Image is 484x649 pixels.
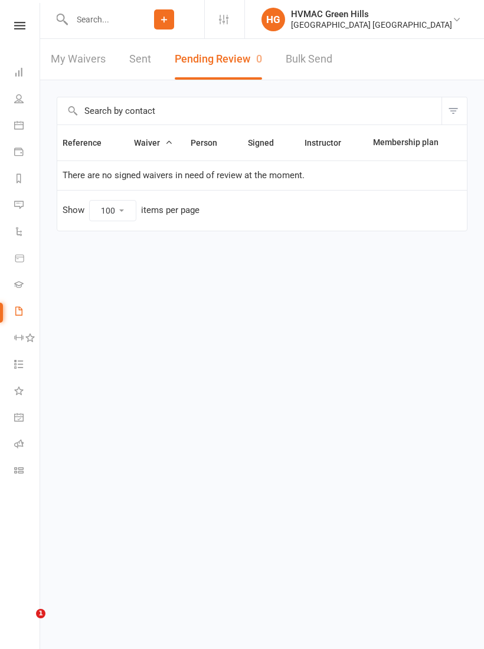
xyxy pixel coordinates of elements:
[248,138,287,147] span: Signed
[191,136,230,150] button: Person
[256,53,262,65] span: 0
[14,458,41,485] a: Class kiosk mode
[261,8,285,31] div: HG
[14,113,41,140] a: Calendar
[63,200,200,221] div: Show
[141,205,200,215] div: items per page
[51,39,106,80] a: My Waivers
[12,609,40,637] iframe: Intercom live chat
[68,11,124,28] input: Search...
[248,136,287,150] button: Signed
[57,160,467,190] td: There are no signed waivers in need of review at the moment.
[57,97,442,124] input: Search by contact
[63,138,115,147] span: Reference
[175,39,262,80] button: Pending Review0
[14,246,41,273] a: Product Sales
[14,379,41,405] a: What's New
[291,19,452,30] div: [GEOGRAPHIC_DATA] [GEOGRAPHIC_DATA]
[368,125,454,160] th: Membership plan
[134,138,173,147] span: Waiver
[36,609,45,618] span: 1
[14,432,41,458] a: Roll call kiosk mode
[291,9,452,19] div: HVMAC Green Hills
[305,136,354,150] button: Instructor
[134,136,173,150] button: Waiver
[14,87,41,113] a: People
[14,60,41,87] a: Dashboard
[14,166,41,193] a: Reports
[191,138,230,147] span: Person
[63,136,115,150] button: Reference
[129,39,151,80] a: Sent
[14,405,41,432] a: General attendance kiosk mode
[305,138,354,147] span: Instructor
[14,140,41,166] a: Payments
[286,39,332,80] a: Bulk Send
